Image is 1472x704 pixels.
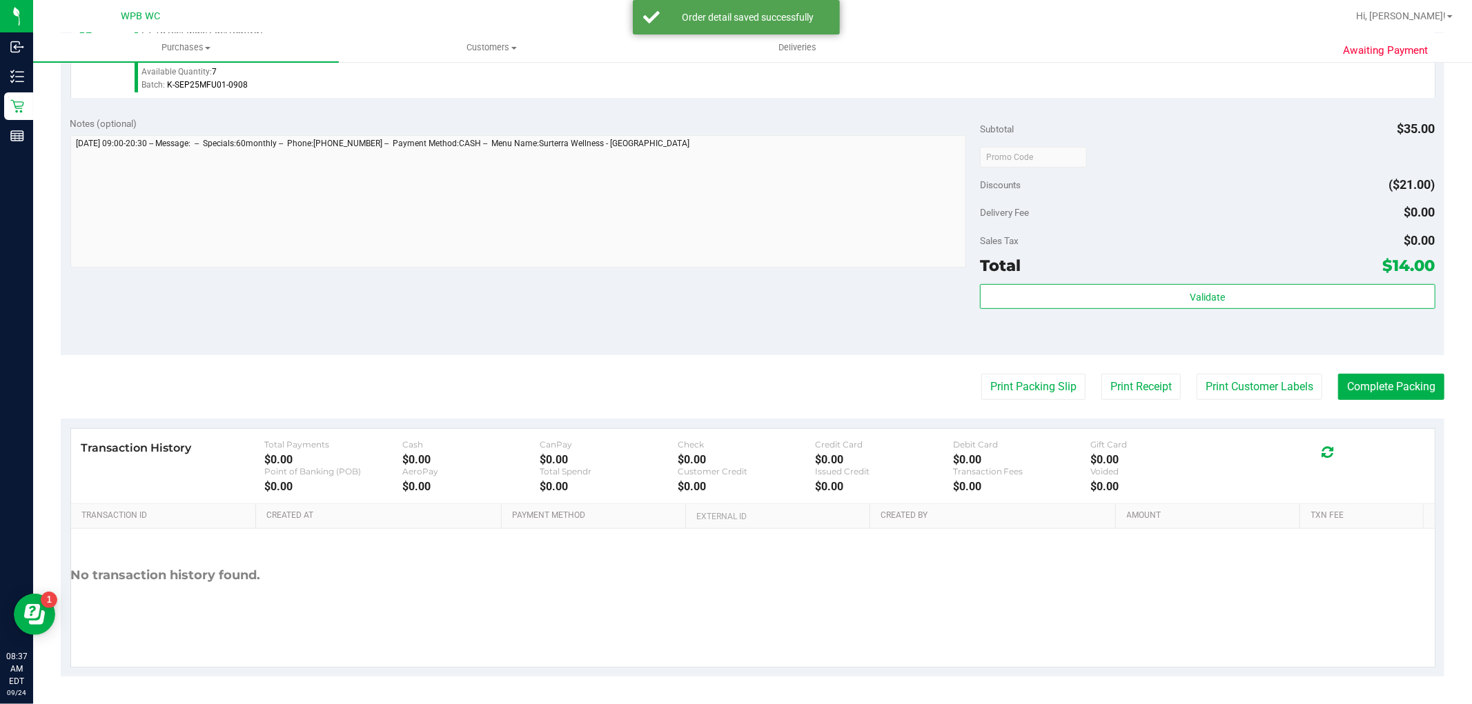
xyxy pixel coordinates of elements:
div: Point of Banking (POB) [264,466,402,476]
div: $0.00 [678,480,815,493]
a: Created By [881,510,1110,521]
span: Hi, [PERSON_NAME]! [1356,10,1446,21]
div: CanPay [540,439,677,450]
span: Subtotal [980,123,1014,134]
button: Complete Packing [1338,374,1444,400]
div: $0.00 [953,480,1090,493]
div: Total Payments [264,439,402,450]
div: $0.00 [402,453,540,466]
span: Batch: [141,80,165,90]
span: Notes (optional) [70,118,137,129]
span: $0.00 [1404,233,1435,248]
div: $0.00 [678,453,815,466]
a: Deliveries [645,33,950,62]
div: Order detail saved successfully [667,10,830,24]
div: No transaction history found. [71,529,261,622]
span: Sales Tax [980,235,1019,246]
a: Created At [266,510,496,521]
span: ($21.00) [1389,177,1435,192]
div: Gift Card [1090,439,1228,450]
div: Transaction Fees [953,466,1090,476]
div: Voided [1090,466,1228,476]
div: Credit Card [815,439,952,450]
div: Check [678,439,815,450]
span: Validate [1190,292,1225,303]
button: Print Packing Slip [981,374,1086,400]
iframe: Resource center unread badge [41,592,57,608]
a: Purchases [33,33,339,62]
a: Payment Method [512,510,680,521]
div: Customer Credit [678,466,815,476]
div: $0.00 [540,453,677,466]
span: WPB WC [121,10,161,22]
p: 08:37 AM EDT [6,650,27,687]
span: Discounts [980,172,1021,197]
a: Transaction ID [81,510,251,521]
span: Customers [340,41,644,54]
div: $0.00 [815,453,952,466]
div: Available Quantity: [141,62,491,89]
span: $35.00 [1397,121,1435,136]
button: Print Customer Labels [1197,374,1322,400]
span: $14.00 [1383,256,1435,275]
div: $0.00 [1090,480,1228,493]
iframe: Resource center [14,594,55,635]
input: Promo Code [980,147,1087,168]
div: $0.00 [402,480,540,493]
span: 7 [212,67,217,77]
th: External ID [685,504,870,529]
inline-svg: Inventory [10,70,24,83]
div: AeroPay [402,466,540,476]
p: 09/24 [6,687,27,698]
div: $0.00 [540,480,677,493]
button: Print Receipt [1101,374,1181,400]
div: $0.00 [264,480,402,493]
div: $0.00 [264,453,402,466]
inline-svg: Retail [10,99,24,113]
a: Customers [339,33,645,62]
div: Issued Credit [815,466,952,476]
inline-svg: Inbound [10,40,24,54]
div: $0.00 [953,453,1090,466]
span: K-SEP25MFU01-0908 [167,80,248,90]
span: $0.00 [1404,205,1435,219]
div: $0.00 [1090,453,1228,466]
div: Total Spendr [540,466,677,476]
div: Cash [402,439,540,450]
span: Purchases [33,41,339,54]
inline-svg: Reports [10,129,24,143]
span: Awaiting Payment [1343,43,1428,59]
button: Validate [980,284,1435,309]
span: Delivery Fee [980,207,1029,218]
div: Debit Card [953,439,1090,450]
span: Total [980,256,1021,275]
div: $0.00 [815,480,952,493]
a: Txn Fee [1311,510,1418,521]
a: Amount [1127,510,1295,521]
span: Deliveries [760,41,835,54]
